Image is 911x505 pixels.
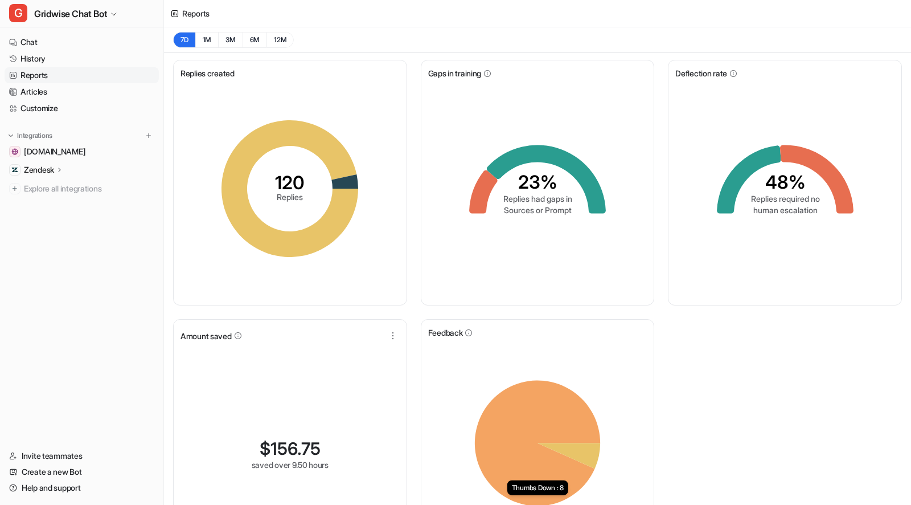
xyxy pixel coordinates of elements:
[753,205,817,215] tspan: human escalation
[5,67,159,83] a: Reports
[270,438,321,459] span: 156.75
[428,67,482,79] span: Gaps in training
[428,327,463,339] span: Feedback
[5,84,159,100] a: Articles
[17,131,52,140] p: Integrations
[145,132,153,140] img: menu_add.svg
[182,7,210,19] div: Reports
[218,32,243,48] button: 3M
[5,181,159,197] a: Explore all integrations
[24,180,154,198] span: Explore all integrations
[503,205,571,215] tspan: Sources or Prompt
[503,194,572,203] tspan: Replies had gaps in
[9,183,20,194] img: explore all integrations
[5,51,159,67] a: History
[277,192,303,202] tspan: Replies
[11,148,18,155] img: gridwise.io
[24,146,85,157] span: [DOMAIN_NAME]
[5,100,159,116] a: Customize
[5,144,159,160] a: gridwise.io[DOMAIN_NAME]
[5,464,159,480] a: Create a new Bot
[252,459,329,471] div: saved over 9.50 hours
[243,32,267,48] button: 6M
[266,32,294,48] button: 12M
[765,171,805,193] tspan: 48%
[5,448,159,464] a: Invite teammates
[675,67,727,79] span: Deflection rate
[518,171,557,193] tspan: 23%
[5,130,56,141] button: Integrations
[5,34,159,50] a: Chat
[9,4,27,22] span: G
[34,6,107,22] span: Gridwise Chat Bot
[11,166,18,173] img: Zendesk
[750,194,819,203] tspan: Replies required no
[195,32,219,48] button: 1M
[275,172,305,194] tspan: 120
[7,132,15,140] img: expand menu
[24,164,54,176] p: Zendesk
[260,438,321,459] div: $
[180,67,235,79] span: Replies created
[180,330,232,342] span: Amount saved
[173,32,195,48] button: 7D
[5,480,159,496] a: Help and support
